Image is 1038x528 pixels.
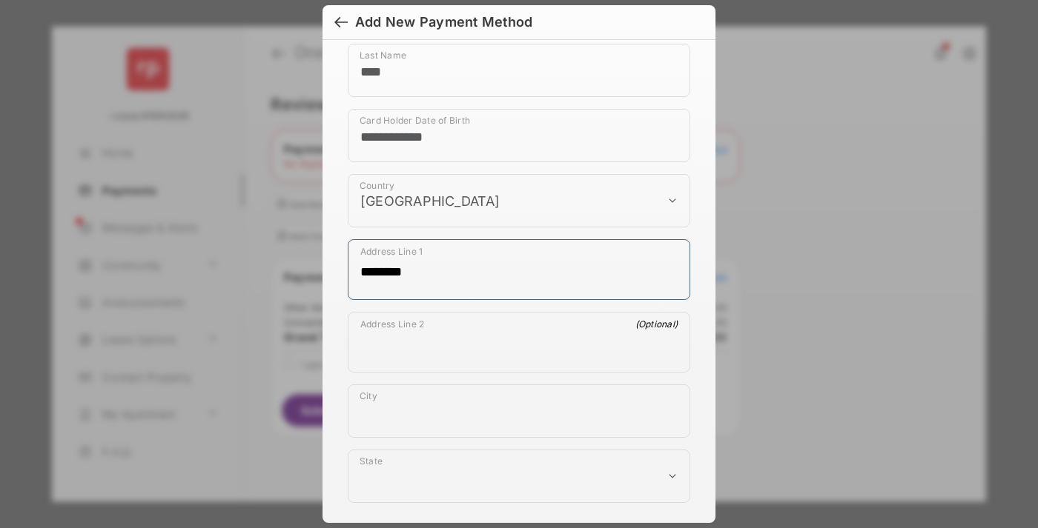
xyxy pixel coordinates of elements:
[348,174,690,227] div: payment_method_screening[postal_addresses][country]
[348,450,690,503] div: payment_method_screening[postal_addresses][administrativeArea]
[348,384,690,438] div: payment_method_screening[postal_addresses][locality]
[348,239,690,300] div: payment_method_screening[postal_addresses][addressLine1]
[348,312,690,372] div: payment_method_screening[postal_addresses][addressLine2]
[355,14,532,30] div: Add New Payment Method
